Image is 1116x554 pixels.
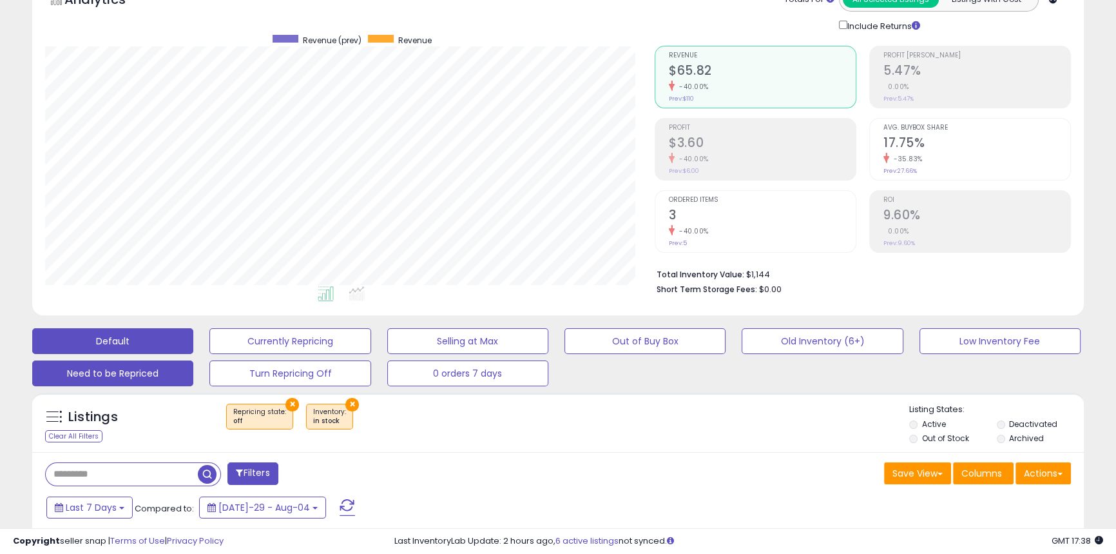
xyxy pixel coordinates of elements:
button: × [345,398,359,411]
a: Privacy Policy [167,535,224,547]
h5: Listings [68,408,118,426]
span: Revenue [669,52,856,59]
small: Prev: 27.66% [883,167,917,175]
small: -40.00% [675,154,709,164]
div: off [233,417,286,426]
b: Short Term Storage Fees: [657,284,757,295]
span: Last 7 Days [66,501,117,514]
a: 6 active listings [555,535,619,547]
span: 2025-08-12 17:38 GMT [1052,535,1103,547]
p: Listing States: [909,404,1084,416]
b: Total Inventory Value: [657,269,744,280]
button: Save View [884,462,951,484]
div: Last InventoryLab Update: 2 hours ago, not synced. [394,535,1103,548]
div: Include Returns [829,18,936,33]
strong: Copyright [13,535,60,547]
h2: 3 [669,208,856,225]
div: seller snap | | [13,535,224,548]
button: Last 7 Days [46,497,133,519]
button: Selling at Max [387,328,548,354]
span: Revenue (prev) [303,35,361,46]
button: Currently Repricing [209,328,370,354]
small: Prev: 9.60% [883,239,915,247]
h2: 5.47% [883,63,1070,81]
span: Avg. Buybox Share [883,124,1070,132]
small: -35.83% [889,154,923,164]
button: Out of Buy Box [564,328,726,354]
div: Clear All Filters [45,430,102,442]
span: Inventory : [313,407,346,426]
small: -40.00% [675,82,709,92]
h2: $65.82 [669,63,856,81]
button: Old Inventory (6+) [742,328,903,354]
small: Prev: $110 [669,95,694,103]
button: 0 orders 7 days [387,361,548,386]
button: Default [32,328,193,354]
button: Need to be Repriced [32,361,193,386]
span: Columns [961,467,1002,480]
small: Prev: 5 [669,239,687,247]
small: 0.00% [883,82,909,92]
button: Filters [227,462,278,485]
span: Compared to: [135,502,194,515]
span: $0.00 [759,283,782,295]
button: Turn Repricing Off [209,361,370,386]
span: Profit [PERSON_NAME] [883,52,1070,59]
span: ROI [883,197,1070,204]
label: Deactivated [1009,419,1057,430]
button: Columns [953,462,1014,484]
button: Actions [1015,462,1071,484]
span: Ordered Items [669,197,856,204]
button: [DATE]-29 - Aug-04 [199,497,326,519]
h2: 9.60% [883,208,1070,225]
span: Repricing state : [233,407,286,426]
h2: 17.75% [883,135,1070,153]
span: Revenue [398,35,432,46]
span: [DATE]-29 - Aug-04 [218,501,310,514]
button: Low Inventory Fee [919,328,1081,354]
label: Archived [1009,433,1044,444]
small: -40.00% [675,226,709,236]
span: Profit [669,124,856,132]
small: Prev: 5.47% [883,95,914,103]
small: 0.00% [883,226,909,236]
div: in stock [313,417,346,426]
h2: $3.60 [669,135,856,153]
label: Active [921,419,945,430]
label: Out of Stock [921,433,968,444]
button: × [285,398,299,411]
a: Terms of Use [110,535,165,547]
small: Prev: $6.00 [669,167,699,175]
li: $1,144 [657,266,1061,281]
